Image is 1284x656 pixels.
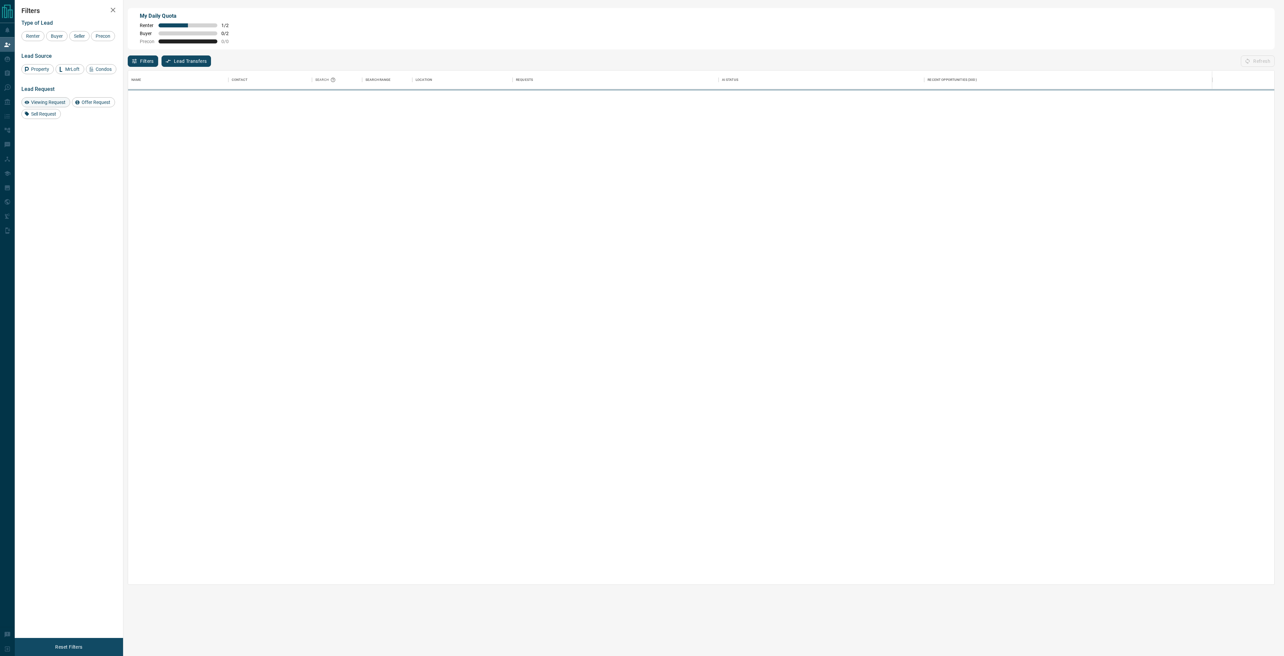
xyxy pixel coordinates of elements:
p: My Daily Quota [140,12,236,20]
span: Seller [72,33,87,39]
div: Search Range [365,71,391,89]
div: Property [21,64,54,74]
button: Filters [128,55,158,67]
span: MrLoft [63,67,82,72]
div: Renter [21,31,44,41]
span: Precon [140,39,154,44]
div: Recent Opportunities (30d) [928,71,977,89]
span: Viewing Request [29,100,68,105]
div: Search [315,71,337,89]
span: Offer Request [79,100,113,105]
span: 0 / 0 [221,39,236,44]
span: Type of Lead [21,20,53,26]
div: Requests [513,71,719,89]
div: Location [412,71,513,89]
span: Lead Request [21,86,55,92]
div: AI Status [722,71,738,89]
div: Buyer [46,31,68,41]
span: Sell Request [29,111,59,117]
div: Condos [86,64,116,74]
div: Offer Request [72,97,115,107]
span: Buyer [140,31,154,36]
div: Seller [69,31,90,41]
div: Search Range [362,71,412,89]
div: Recent Opportunities (30d) [924,71,1212,89]
span: Renter [24,33,42,39]
div: Contact [232,71,247,89]
div: AI Status [719,71,925,89]
span: Property [29,67,51,72]
div: Viewing Request [21,97,70,107]
div: Contact [228,71,312,89]
span: Precon [93,33,113,39]
div: Name [131,71,141,89]
span: Lead Source [21,53,52,59]
span: Renter [140,23,154,28]
div: MrLoft [56,64,84,74]
button: Lead Transfers [162,55,211,67]
button: Reset Filters [51,641,87,653]
div: Location [416,71,432,89]
h2: Filters [21,7,116,15]
div: Precon [91,31,115,41]
span: Buyer [48,33,65,39]
div: Sell Request [21,109,61,119]
div: Requests [516,71,533,89]
span: Condos [93,67,114,72]
span: 1 / 2 [221,23,236,28]
span: 0 / 2 [221,31,236,36]
div: Name [128,71,228,89]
